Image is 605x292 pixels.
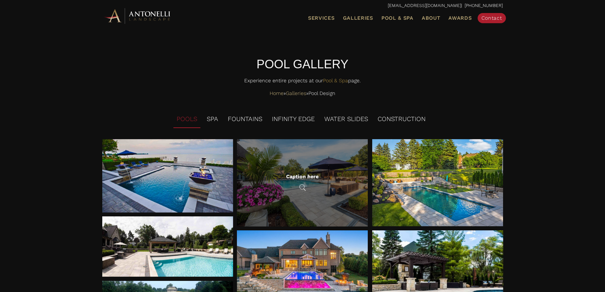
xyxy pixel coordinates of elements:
[173,111,200,128] li: POOLS
[103,76,503,89] p: Experience entire projects at our page.
[286,89,306,98] a: Galleries
[419,14,443,22] a: About
[103,56,503,73] h5: POOL GALLERY
[306,14,337,22] a: Services
[478,13,506,23] a: Contact
[103,2,503,10] p: | [PHONE_NUMBER]
[308,89,335,98] span: Pool Design
[308,16,335,21] span: Services
[270,89,335,98] span: » »
[374,111,429,128] li: CONSTRUCTION
[448,15,472,21] span: Awards
[103,89,503,98] nav: Breadcrumbs
[237,139,368,227] a: Caption here
[270,89,284,98] a: Home
[103,7,172,24] img: Antonelli Horizontal Logo
[286,173,319,180] div: Caption here
[422,16,440,21] span: About
[340,14,376,22] a: Galleries
[343,15,373,21] span: Galleries
[323,78,348,84] a: Pool & Spa
[204,111,221,128] li: SPA
[321,111,371,128] li: WATER SLIDES
[481,15,502,21] span: Contact
[379,14,416,22] a: Pool & Spa
[269,111,318,128] li: INFINITY EDGE
[381,15,413,21] span: Pool & Spa
[446,14,474,22] a: Awards
[225,111,266,128] li: FOUNTAINS
[388,3,461,8] a: [EMAIL_ADDRESS][DOMAIN_NAME]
